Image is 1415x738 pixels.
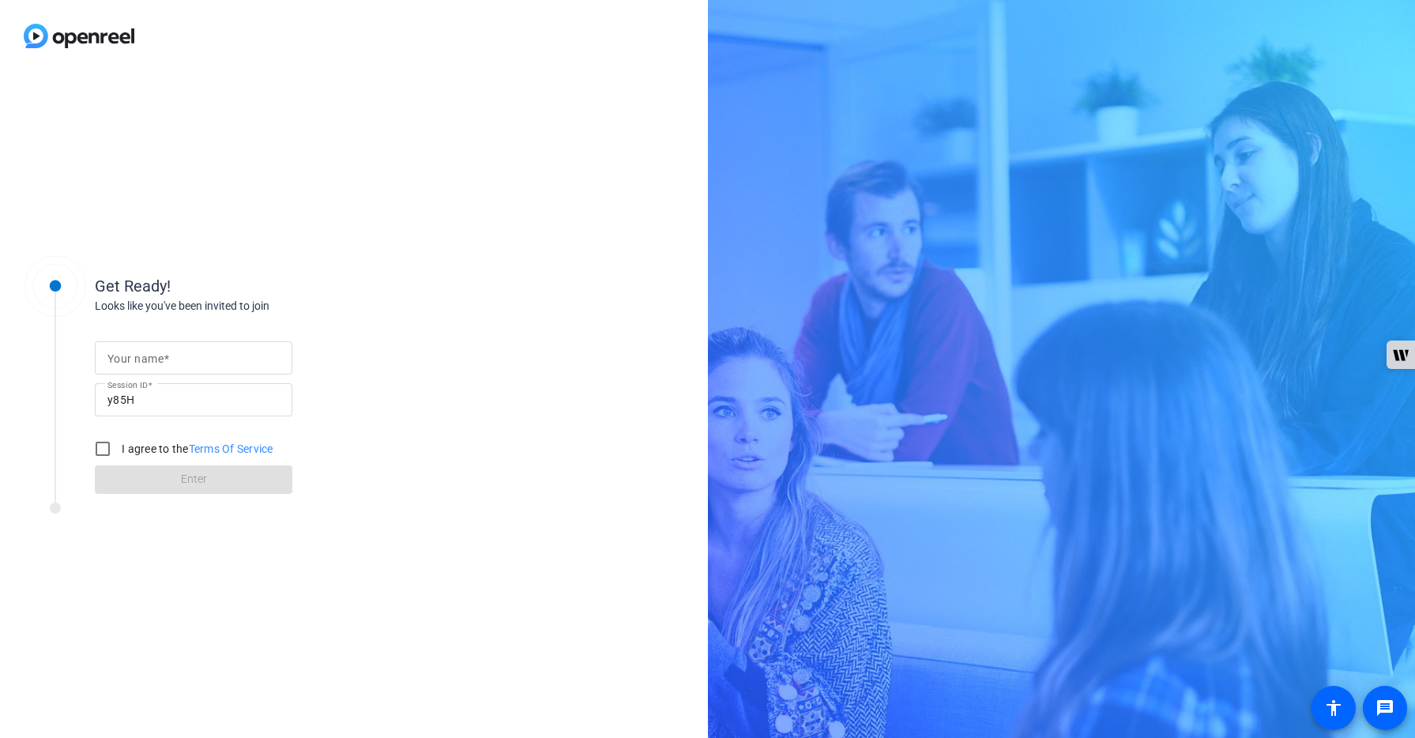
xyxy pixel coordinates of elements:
div: Looks like you've been invited to join [95,298,411,314]
mat-icon: accessibility [1324,698,1343,717]
a: Terms Of Service [189,442,273,455]
mat-icon: message [1375,698,1394,717]
mat-label: Your name [107,352,164,365]
label: I agree to the [119,441,273,457]
mat-label: Session ID [107,380,148,390]
div: Get Ready! [95,274,411,298]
